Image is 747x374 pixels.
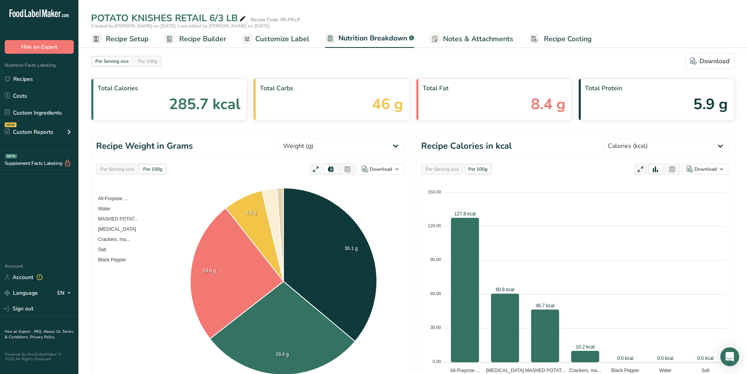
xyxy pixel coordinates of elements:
button: Download [685,53,734,69]
button: Download [357,164,405,175]
tspan: All-Purpose ... [450,368,480,373]
h1: Recipe Calories in kcal [421,140,512,153]
div: NEW [5,122,16,127]
h1: Recipe Weight in Grams [96,140,193,153]
a: Recipe Setup [91,30,149,48]
tspan: Salt [702,368,710,373]
tspan: MASHED POTAT... [525,368,565,373]
span: Water [92,206,111,212]
a: About Us . [44,329,62,334]
div: EN [57,288,74,298]
div: Per Serving size [92,57,132,66]
span: Total Protein [585,84,728,93]
div: POTATO KNISHES RETAIL 6/3 LB [91,11,247,25]
a: Recipe Builder [164,30,226,48]
a: Language [5,286,38,300]
tspan: Black Pepper [611,368,639,373]
span: 285.7 kcal [169,93,240,115]
span: 46 g [372,93,403,115]
span: 8.4 g [531,93,565,115]
span: Recipe Setup [106,34,149,44]
tspan: 60.00 [430,291,441,296]
span: Nutrition Breakdown [338,33,407,44]
div: Per Serving size [422,165,462,173]
span: Customize Label [255,34,309,44]
div: Per 100g [465,165,491,173]
button: Download [682,164,729,175]
a: Customize Label [242,30,309,48]
a: Notes & Attachments [430,30,513,48]
span: 5.9 g [693,93,728,115]
span: MASHED POTAT... [92,216,138,222]
a: Hire an Expert . [5,329,33,334]
span: [MEDICAL_DATA] [92,226,136,232]
div: Per Serving size [97,165,137,173]
span: Total Carbs [260,84,403,93]
div: Custom Reports [5,128,53,136]
tspan: 30.00 [430,325,441,330]
tspan: Water [659,368,672,373]
a: Recipe Costing [529,30,592,48]
tspan: 90.00 [430,257,441,262]
a: FAQ . [34,329,44,334]
span: Notes & Attachments [443,34,513,44]
span: Created by [PERSON_NAME] on [DATE], Last edited by [PERSON_NAME] on [DATE] [91,23,270,29]
span: Total Fat [423,84,565,93]
div: Recipe Code: 05-PKLR [251,16,300,23]
tspan: 0.00 [433,359,441,364]
span: Total Calories [98,84,240,93]
div: Download [694,166,717,173]
div: Powered By FoodLabelMaker © 2025 All Rights Reserved [5,352,74,361]
tspan: [MEDICAL_DATA] [486,368,524,373]
a: Nutrition Breakdown [325,29,414,48]
div: Per 100g [135,57,160,66]
div: Download [370,166,392,173]
div: Per 100g [140,165,165,173]
span: Black Pepper [92,257,126,263]
a: Terms & Conditions . [5,329,73,340]
tspan: Crackers, ma... [569,368,601,373]
tspan: 120.00 [428,223,441,228]
span: Salt [92,247,106,252]
span: Recipe Costing [544,34,592,44]
span: Recipe Builder [179,34,226,44]
tspan: 150.00 [428,190,441,194]
a: Privacy Policy [30,334,55,340]
div: Download [690,57,729,66]
button: Hire an Expert [5,40,74,54]
span: All-Purpose ... [92,196,127,201]
div: Open Intercom Messenger [720,347,739,366]
span: Crackers, ma... [92,237,130,242]
div: BETA [5,154,17,159]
